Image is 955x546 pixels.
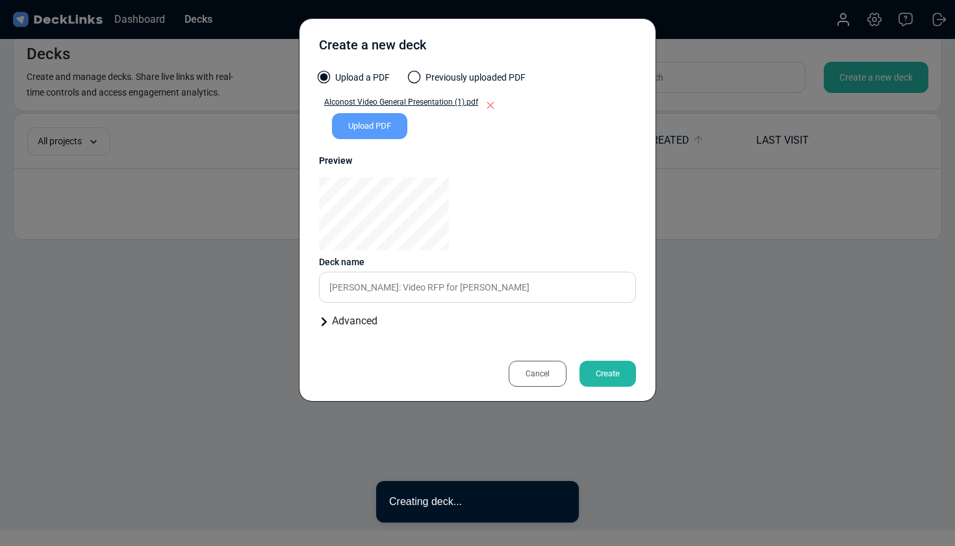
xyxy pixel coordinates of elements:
div: Create [579,361,636,387]
input: Enter a name [319,272,636,303]
div: Cancel [509,361,567,387]
a: Alconost Video General Presentation (1).pdf [319,96,478,113]
div: Preview [319,154,636,168]
button: close [558,494,566,508]
div: Advanced [319,313,636,329]
label: Previously uploaded PDF [409,71,526,91]
label: Upload a PDF [319,71,390,91]
div: Deck name [319,255,636,269]
div: Upload PDF [332,113,407,139]
div: Create a new deck [319,35,426,61]
div: Creating deck... [389,494,558,510]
